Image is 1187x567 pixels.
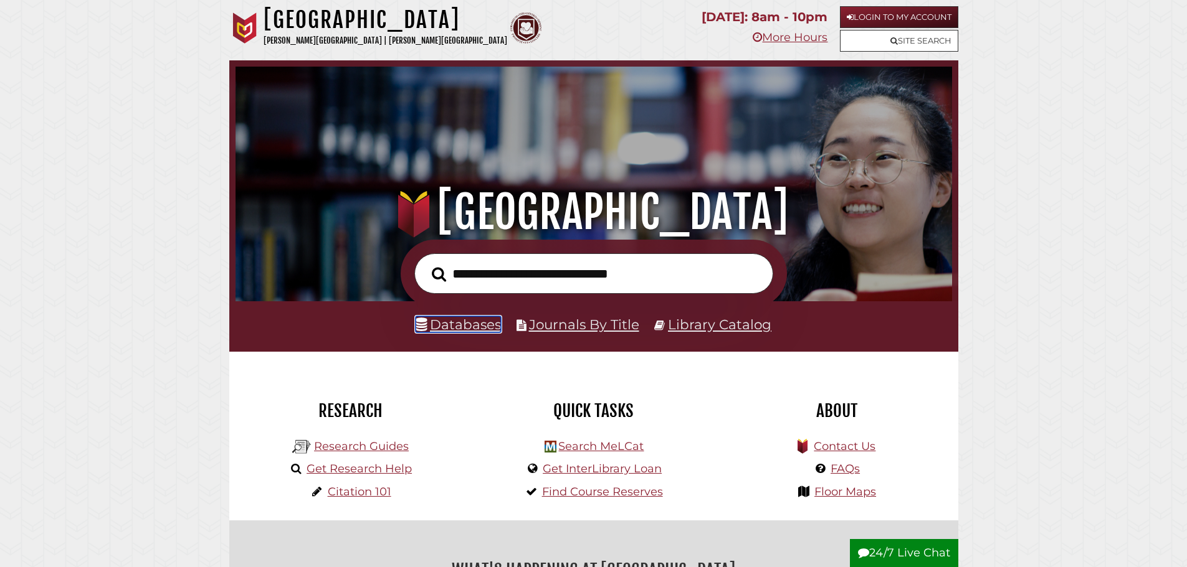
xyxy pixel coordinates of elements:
[702,6,827,28] p: [DATE]: 8am - 10pm
[753,30,827,44] a: More Hours
[510,12,541,44] img: Calvin Theological Seminary
[482,400,706,421] h2: Quick Tasks
[558,439,644,453] a: Search MeLCat
[239,400,463,421] h2: Research
[543,462,662,476] a: Get InterLibrary Loan
[840,30,958,52] a: Site Search
[529,316,639,332] a: Journals By Title
[416,316,501,332] a: Databases
[253,185,934,240] h1: [GEOGRAPHIC_DATA]
[292,438,311,456] img: Hekman Library Logo
[814,439,875,453] a: Contact Us
[229,12,260,44] img: Calvin University
[725,400,949,421] h2: About
[814,485,876,499] a: Floor Maps
[840,6,958,28] a: Login to My Account
[545,441,556,452] img: Hekman Library Logo
[264,34,507,48] p: [PERSON_NAME][GEOGRAPHIC_DATA] | [PERSON_NAME][GEOGRAPHIC_DATA]
[668,316,771,332] a: Library Catalog
[314,439,409,453] a: Research Guides
[307,462,412,476] a: Get Research Help
[264,6,507,34] h1: [GEOGRAPHIC_DATA]
[542,485,663,499] a: Find Course Reserves
[432,266,446,282] i: Search
[426,263,452,286] button: Search
[831,462,860,476] a: FAQs
[328,485,391,499] a: Citation 101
